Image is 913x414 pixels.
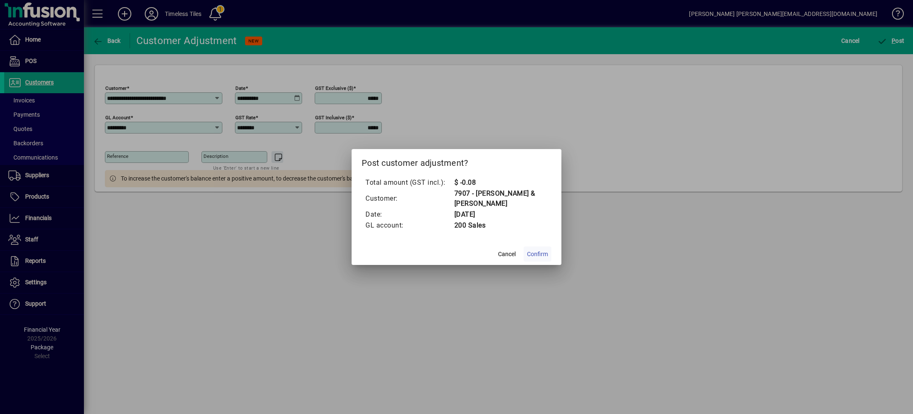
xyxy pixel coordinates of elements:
span: Confirm [527,250,548,259]
td: Customer: [365,188,454,209]
td: 7907 - [PERSON_NAME] & [PERSON_NAME] [454,188,548,209]
h2: Post customer adjustment? [352,149,561,173]
button: Confirm [524,246,551,262]
button: Cancel [493,246,520,262]
td: $ -0.08 [454,177,548,188]
td: 200 Sales [454,220,548,231]
td: Total amount (GST incl.): [365,177,454,188]
span: Cancel [498,250,516,259]
td: [DATE] [454,209,548,220]
td: GL account: [365,220,454,231]
td: Date: [365,209,454,220]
